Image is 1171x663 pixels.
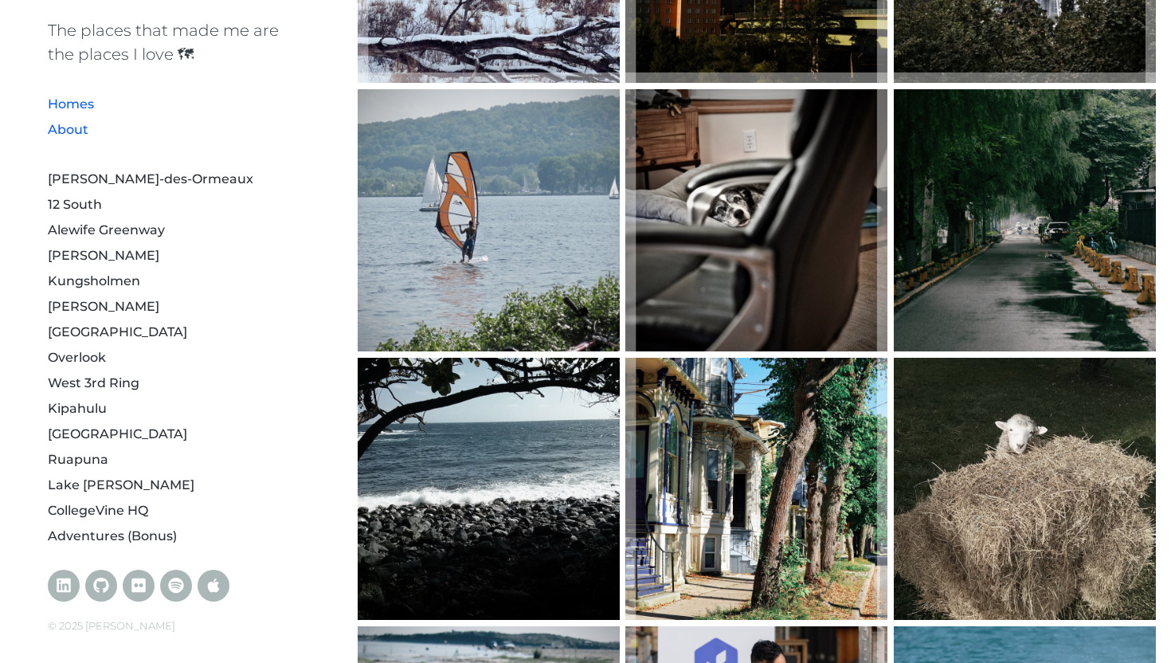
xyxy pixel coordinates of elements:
[48,452,108,467] a: Ruapuna
[894,89,1156,351] img: West 3rd Ring
[358,89,620,351] img: Ithaca
[48,171,253,186] a: [PERSON_NAME]-des-Ormeaux
[625,358,887,620] img: South End
[48,375,139,390] a: West 3rd Ring
[48,401,107,416] a: Kipahulu
[48,96,94,112] a: Homes
[48,350,106,365] a: Overlook
[894,358,1156,620] img: Ruapuna
[358,358,620,620] img: Kipahulu
[48,619,175,632] span: © 2025 [PERSON_NAME]
[48,324,187,339] a: [GEOGRAPHIC_DATA]
[48,426,187,441] a: [GEOGRAPHIC_DATA]
[48,273,140,288] a: Kungsholmen
[48,477,194,492] a: Lake [PERSON_NAME]
[48,222,165,237] a: Alewife Greenway
[48,248,159,263] a: [PERSON_NAME]
[625,89,887,351] img: Overlook
[48,197,102,212] a: 12 South
[48,122,88,137] a: About
[48,528,177,543] a: Adventures (Bonus)
[48,299,159,314] a: [PERSON_NAME]
[48,18,304,66] h1: The places that made me are the places I love 🗺
[48,503,148,518] a: CollegeVine HQ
